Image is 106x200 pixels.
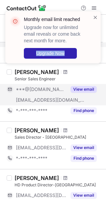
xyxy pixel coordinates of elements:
[16,97,85,103] span: [EMAIL_ADDRESS][DOMAIN_NAME]
[16,145,67,151] span: [EMAIL_ADDRESS][DOMAIN_NAME]
[71,144,97,151] button: Reveal Button
[15,175,59,181] div: [PERSON_NAME]
[71,155,97,162] button: Reveal Button
[15,76,102,82] div: Senior Sales Engineer
[71,192,97,199] button: Reveal Button
[15,134,102,140] div: Sales Director - [GEOGRAPHIC_DATA]
[10,16,21,27] img: error
[7,4,46,12] img: ContactOut v5.3.10
[36,51,65,56] span: Upgrade Now
[16,86,67,92] span: ***@[DOMAIN_NAME]
[15,182,102,188] div: HD Product Director-[GEOGRAPHIC_DATA]
[24,24,85,44] p: Upgrade now for unlimited email reveals or come back next month for more.
[24,48,77,59] button: Upgrade Now
[16,192,67,198] span: [EMAIL_ADDRESS][DOMAIN_NAME]
[24,16,85,23] header: Monthly email limit reached
[71,86,97,93] button: Reveal Button
[71,107,97,114] button: Reveal Button
[15,127,59,134] div: [PERSON_NAME]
